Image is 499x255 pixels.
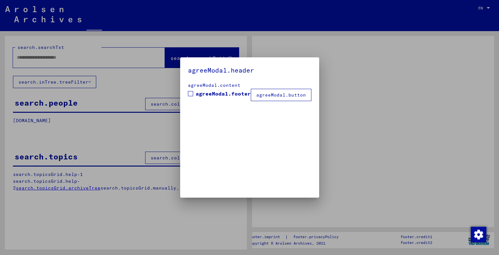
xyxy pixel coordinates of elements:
button: agreeModal.button [251,89,311,101]
img: Change consent [471,227,486,242]
div: agreeModal.content [188,82,311,89]
h5: agreeModal.header [188,65,311,75]
span: agreeModal.footer [196,90,251,98]
div: Change consent [470,226,486,242]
